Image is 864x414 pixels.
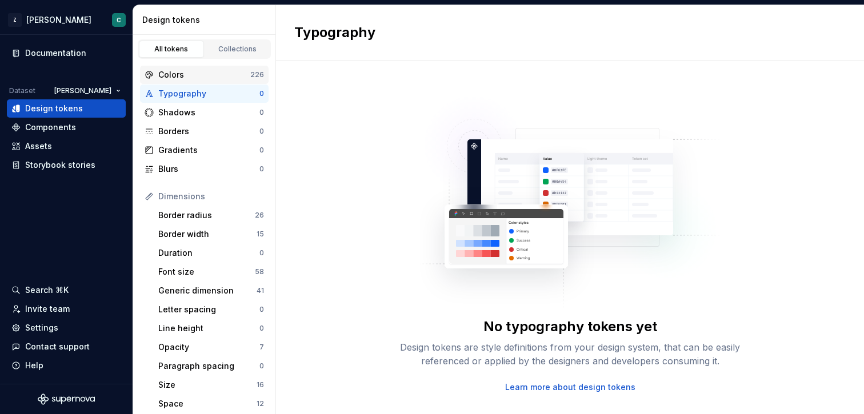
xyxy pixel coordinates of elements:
div: 15 [257,230,264,239]
a: Documentation [7,44,126,62]
div: Blurs [158,163,259,175]
div: 0 [259,127,264,136]
div: 41 [257,286,264,295]
div: Letter spacing [158,304,259,315]
div: Colors [158,69,250,81]
span: [PERSON_NAME] [54,86,111,95]
a: Opacity7 [154,338,269,356]
a: Letter spacing0 [154,300,269,319]
div: No typography tokens yet [483,317,657,336]
div: C [117,15,121,25]
div: Storybook stories [25,159,95,171]
div: Dimensions [158,191,264,202]
div: All tokens [143,45,200,54]
div: 226 [250,70,264,79]
div: Contact support [25,341,90,352]
a: Border radius26 [154,206,269,224]
div: Size [158,379,257,391]
div: 58 [255,267,264,276]
a: Space12 [154,395,269,413]
div: Border radius [158,210,255,221]
div: Design tokens [142,14,271,26]
a: Design tokens [7,99,126,118]
a: Paragraph spacing0 [154,357,269,375]
div: Search ⌘K [25,284,69,296]
a: Duration0 [154,244,269,262]
div: 0 [259,305,264,314]
button: Help [7,356,126,375]
div: Shadows [158,107,259,118]
a: Border width15 [154,225,269,243]
div: [PERSON_NAME] [26,14,91,26]
div: Opacity [158,341,259,353]
div: Typography [158,88,259,99]
a: Settings [7,319,126,337]
a: Assets [7,137,126,155]
a: Font size58 [154,263,269,281]
div: Paragraph spacing [158,360,259,372]
div: Duration [158,247,259,259]
div: Design tokens [25,103,83,114]
a: Line height0 [154,319,269,337]
div: Line height [158,323,259,334]
a: Shadows0 [140,103,269,122]
h2: Typography [294,23,375,42]
div: Documentation [25,47,86,59]
div: Font size [158,266,255,278]
div: Settings [25,322,58,333]
div: Space [158,398,257,409]
button: Contact support [7,337,126,356]
div: 0 [259,324,264,333]
div: Generic dimension [158,285,257,296]
div: Help [25,360,43,371]
div: 12 [257,399,264,408]
a: Storybook stories [7,156,126,174]
div: Border width [158,228,257,240]
div: Assets [25,140,52,152]
a: Borders0 [140,122,269,140]
a: Gradients0 [140,141,269,159]
a: Size16 [154,376,269,394]
div: 0 [259,146,264,155]
a: Colors226 [140,66,269,84]
div: 0 [259,164,264,174]
div: Z [8,13,22,27]
button: Search ⌘K [7,281,126,299]
button: [PERSON_NAME] [49,83,126,99]
a: Generic dimension41 [154,282,269,300]
a: Components [7,118,126,136]
svg: Supernova Logo [38,393,95,405]
div: 0 [259,361,264,371]
div: 0 [259,108,264,117]
div: Collections [209,45,266,54]
a: Blurs0 [140,160,269,178]
a: Invite team [7,300,126,318]
div: 0 [259,89,264,98]
div: 7 [259,343,264,352]
div: Gradients [158,144,259,156]
div: Borders [158,126,259,137]
div: 26 [255,211,264,220]
div: 16 [257,380,264,389]
div: Dataset [9,86,35,95]
div: Design tokens are style definitions from your design system, that can be easily referenced or app... [387,340,753,368]
a: Typography0 [140,85,269,103]
div: Invite team [25,303,70,315]
div: 0 [259,248,264,258]
a: Learn more about design tokens [505,381,635,393]
button: Z[PERSON_NAME]C [2,7,130,32]
div: Components [25,122,76,133]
